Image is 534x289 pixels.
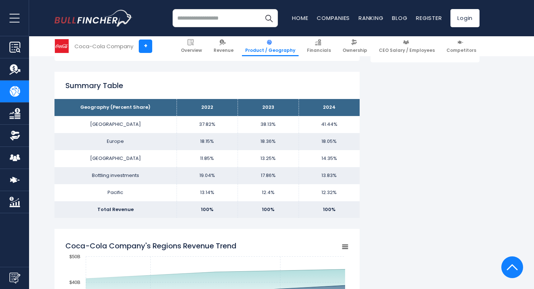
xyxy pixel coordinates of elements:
[54,167,177,184] td: Bottling investments
[416,14,442,22] a: Register
[304,36,334,56] a: Financials
[178,36,205,56] a: Overview
[69,254,80,259] text: $50B
[74,42,133,50] div: Coca-Cola Company
[54,133,177,150] td: Europe
[299,133,360,150] td: 18.05%
[379,48,435,53] span: CEO Salary / Employees
[260,9,278,27] button: Search
[139,40,152,53] a: +
[54,10,133,26] a: Go to homepage
[54,184,177,201] td: Pacific
[238,184,299,201] td: 12.4%
[299,150,360,167] td: 14.35%
[292,14,308,22] a: Home
[392,14,407,22] a: Blog
[210,36,237,56] a: Revenue
[54,99,177,116] th: Geography (Percent Share)
[177,184,238,201] td: 13.14%
[177,133,238,150] td: 18.15%
[238,167,299,184] td: 17.86%
[54,116,177,133] td: [GEOGRAPHIC_DATA]
[359,14,383,22] a: Ranking
[177,116,238,133] td: 37.82%
[299,184,360,201] td: 12.32%
[307,48,331,53] span: Financials
[55,39,69,53] img: KO logo
[177,99,238,116] th: 2022
[446,48,476,53] span: Competitors
[299,167,360,184] td: 13.83%
[69,280,80,285] text: $40B
[299,99,360,116] th: 2024
[65,80,349,91] h2: Summary Table
[317,14,350,22] a: Companies
[238,116,299,133] td: 38.13%
[443,36,480,56] a: Competitors
[376,36,438,56] a: CEO Salary / Employees
[54,201,177,218] td: Total Revenue
[299,201,360,218] td: 100%
[214,48,234,53] span: Revenue
[450,9,480,27] a: Login
[177,201,238,218] td: 100%
[238,99,299,116] th: 2023
[177,150,238,167] td: 11.85%
[54,10,133,26] img: bullfincher logo
[242,36,299,56] a: Product / Geography
[181,48,202,53] span: Overview
[9,130,20,141] img: Ownership
[65,241,236,251] tspan: Coca-Cola Company's Regions Revenue Trend
[238,150,299,167] td: 13.25%
[299,116,360,133] td: 41.44%
[238,201,299,218] td: 100%
[245,48,295,53] span: Product / Geography
[177,167,238,184] td: 19.04%
[343,48,367,53] span: Ownership
[238,133,299,150] td: 18.36%
[339,36,371,56] a: Ownership
[54,150,177,167] td: [GEOGRAPHIC_DATA]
